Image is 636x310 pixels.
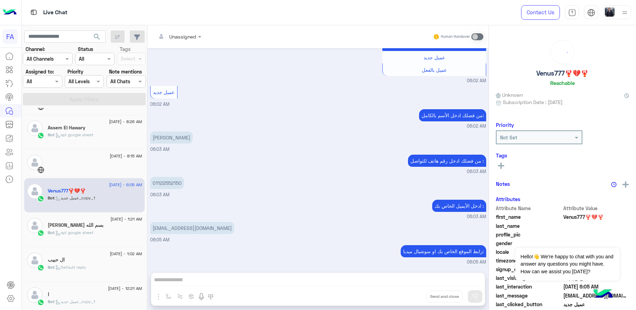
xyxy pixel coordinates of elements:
[467,123,486,130] span: 06:02 AM
[496,205,562,212] span: Attribute Name
[110,153,142,159] span: [DATE] - 8:15 AM
[27,218,43,233] img: defaultAdmin.png
[467,259,486,266] span: 06:05 AM
[48,292,49,298] h5: ا
[611,182,617,187] img: notes
[23,93,146,105] button: Apply Filters
[401,245,486,257] p: 25/8/2025, 6:05 AM
[37,132,44,139] img: WhatsApp
[48,195,54,200] span: Bot
[150,192,170,197] span: 06:03 AM
[43,8,67,17] p: Live Chat
[620,8,629,17] img: profile
[93,33,101,41] span: search
[67,68,83,75] label: Priority
[54,132,93,137] span: : api google sheet
[29,8,38,17] img: tab
[109,119,142,125] span: [DATE] - 8:26 AM
[3,29,18,44] div: FA
[48,299,54,304] span: Bot
[48,265,54,270] span: Bot
[37,299,44,306] img: WhatsApp
[89,31,106,45] button: search
[565,5,579,20] a: tab
[150,131,193,144] p: 25/8/2025, 6:03 AM
[605,7,615,17] img: userImage
[54,299,95,304] span: : عميل جديد_copy_1
[153,89,174,95] span: عميل جديد
[422,67,447,73] span: عميل بالفعل
[496,266,562,273] span: signup_date
[424,54,445,60] span: عميل جديد
[550,80,575,86] h6: Reachable
[467,78,486,84] span: 06:02 AM
[623,181,629,188] img: add
[48,257,65,263] h5: ال حبيب
[3,5,17,20] img: Logo
[563,301,629,308] span: عميل جديد
[150,102,170,107] span: 06:02 AM
[496,152,629,158] h6: Tags
[503,98,563,106] span: Subscription Date : [DATE]
[27,120,43,136] img: defaultAdmin.png
[496,283,562,290] span: last_interaction
[27,252,43,268] img: defaultAdmin.png
[150,237,170,242] span: 06:05 AM
[48,230,54,235] span: Bot
[27,183,43,199] img: defaultAdmin.png
[110,216,142,222] span: [DATE] - 1:21 AM
[110,251,142,257] span: [DATE] - 1:02 AM
[515,248,619,281] span: Hello!👋 We're happy to chat with you and answer any questions you might have. How can we assist y...
[37,195,44,202] img: WhatsApp
[496,274,562,282] span: last_visited_flow
[563,213,629,221] span: Venus777🦞💔🦞
[27,287,43,303] img: defaultAdmin.png
[568,9,576,17] img: tab
[496,292,562,299] span: last_message
[496,181,510,187] h6: Notes
[54,265,86,270] span: : Default reply
[591,282,615,307] img: hulul-logo.png
[150,147,170,152] span: 06:03 AM
[48,125,85,131] h5: Assem El Hawary
[563,292,629,299] span: alaavivo200024@gmail.com
[496,122,514,128] h6: Priority
[54,230,93,235] span: : api google sheet
[48,222,103,228] h5: بسم الله الرحمن الرحيم
[563,205,629,212] span: Attribute Value
[587,9,595,17] img: tab
[496,240,562,247] span: gender
[426,291,463,302] button: Send and close
[419,109,486,121] p: 25/8/2025, 6:02 AM
[408,155,486,167] p: 25/8/2025, 6:03 AM
[48,132,54,137] span: Bot
[150,222,234,234] p: 25/8/2025, 6:05 AM
[48,188,86,194] h5: Venus777🦞💔🦞
[37,264,44,271] img: WhatsApp
[553,42,573,62] div: loading...
[54,195,95,200] span: : عميل جديد_copy_1
[496,196,520,202] h6: Attributes
[37,230,44,236] img: WhatsApp
[521,5,560,20] a: Contact Us
[496,257,562,264] span: timezone
[563,283,629,290] span: 2025-08-25T03:05:27.32Z
[496,301,562,308] span: last_clicked_button
[109,68,142,75] label: Note mentions
[496,231,562,238] span: profile_pic
[109,182,142,188] span: [DATE] - 6:05 AM
[26,68,54,75] label: Assigned to:
[432,200,486,212] p: 25/8/2025, 6:03 AM
[150,177,184,189] p: 25/8/2025, 6:03 AM
[467,214,486,220] span: 06:03 AM
[26,45,45,53] label: Channel:
[536,69,589,77] h5: Venus777🦞💔🦞
[441,34,470,40] small: Human Handover
[496,91,523,98] span: Unknown
[496,248,562,256] span: locale
[27,155,43,170] img: defaultAdmin.png
[496,222,562,230] span: last_name
[78,45,93,53] label: Status
[37,166,44,173] img: WebChat
[496,213,562,221] span: first_name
